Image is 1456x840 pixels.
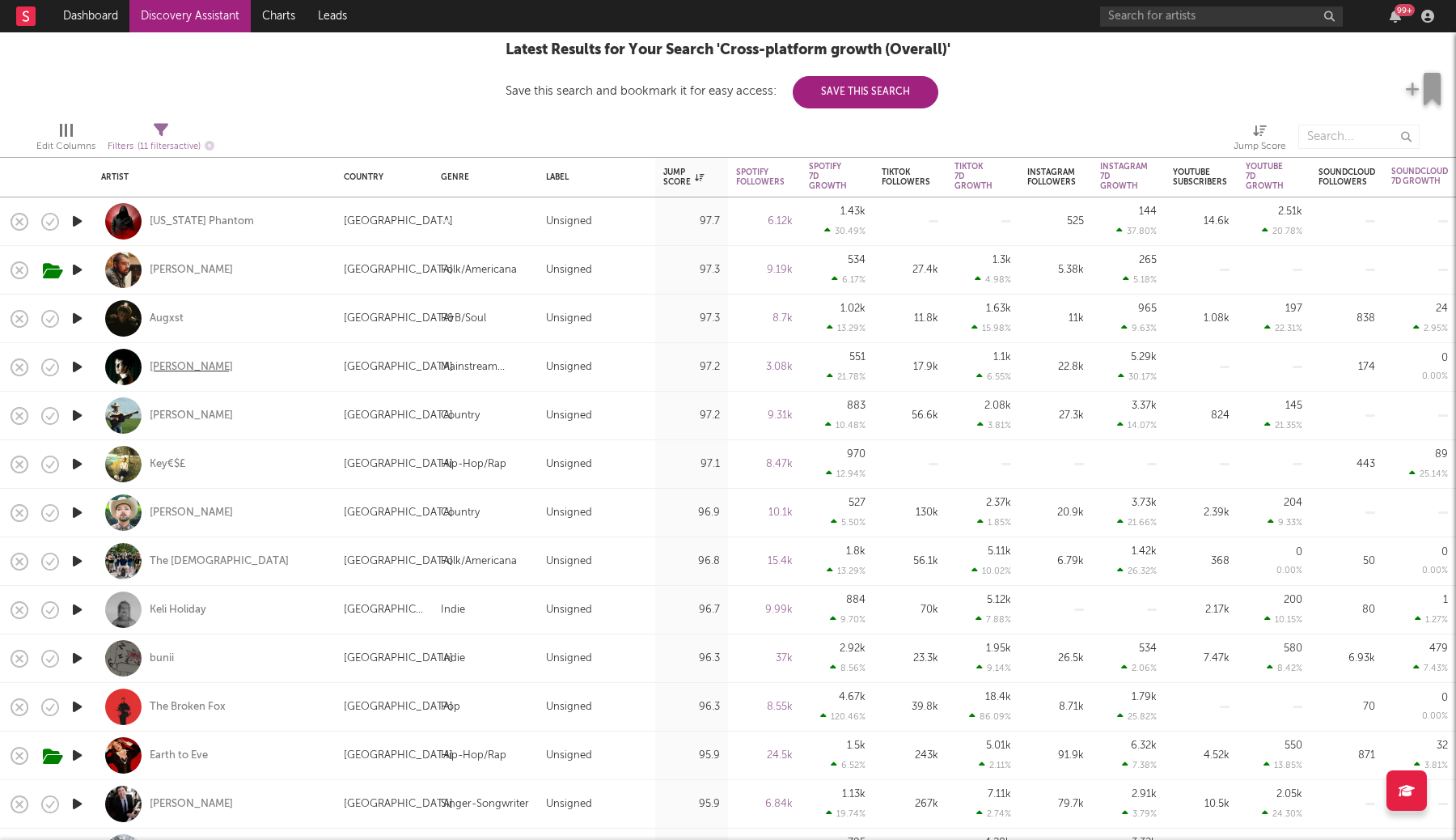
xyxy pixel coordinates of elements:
div: 97.3 [663,309,720,329]
div: 7.38 % [1122,760,1157,770]
div: 1.63k [986,303,1011,314]
div: 3.81 % [977,420,1011,431]
div: 130k [882,503,938,523]
div: 1.85 % [977,517,1011,528]
div: Unsigned [546,600,592,620]
div: Unsigned [546,358,592,377]
div: 25.14 % [1409,469,1448,479]
div: [GEOGRAPHIC_DATA] [344,406,453,426]
div: 1 [1443,595,1448,605]
div: Jump Score [663,168,704,187]
div: Indie [441,600,465,620]
div: 9.31k [736,406,793,426]
div: 96.3 [663,649,720,668]
div: [GEOGRAPHIC_DATA] [344,649,453,668]
div: 56.6k [882,406,938,426]
div: Unsigned [546,649,592,668]
div: 2.11 % [979,760,1011,770]
div: 2.95 % [1413,323,1448,333]
div: 21.66 % [1117,517,1157,528]
div: [GEOGRAPHIC_DATA] [344,746,453,766]
div: The [DEMOGRAPHIC_DATA] [150,554,289,569]
div: 18.4k [985,692,1011,702]
div: 15.4k [736,552,793,571]
a: [PERSON_NAME] [150,360,233,375]
div: 14.6k [1173,212,1230,231]
div: [GEOGRAPHIC_DATA] [344,600,425,620]
div: 200 [1284,595,1302,605]
div: 19.74 % [826,808,866,819]
div: 243k [882,746,938,766]
button: Save This Search [793,76,938,108]
div: 7.11k [988,789,1011,800]
div: [GEOGRAPHIC_DATA] [344,309,453,329]
div: 265 [1139,255,1157,265]
div: 0 [1441,547,1448,558]
div: 21.35 % [1264,420,1302,431]
div: 6.32k [1131,740,1157,751]
div: 8.55k [736,698,793,717]
div: Pop [441,698,460,717]
div: 97.3 [663,261,720,280]
div: 97.2 [663,406,720,426]
div: 99 + [1395,4,1415,16]
div: 96.9 [663,503,720,523]
a: [PERSON_NAME] [150,263,233,278]
div: Unsigned [546,698,592,717]
div: 15.98 % [971,323,1011,333]
a: bunii [150,651,174,666]
div: Country [441,406,480,426]
div: 9.99k [736,600,793,620]
div: 91.9k [1027,746,1084,766]
div: Instagram 7D Growth [1100,162,1148,191]
div: 2.74 % [976,808,1011,819]
div: Instagram Followers [1027,168,1076,187]
div: 883 [847,401,866,411]
div: Unsigned [546,309,592,329]
a: [PERSON_NAME] [150,506,233,520]
div: 267k [882,795,938,814]
div: 527 [849,498,866,508]
div: 970 [847,449,866,460]
div: 6.52 % [831,760,866,770]
a: Augxst [150,312,184,326]
div: Unsigned [546,455,592,474]
div: 174 [1318,358,1375,377]
div: 1.1k [993,352,1011,363]
div: 443 [1318,455,1375,474]
div: 8.56 % [830,663,866,673]
div: YouTube Subscribers [1173,168,1227,187]
div: Spotify 7D Growth [809,162,847,191]
input: Search for artists [1100,6,1343,27]
div: 79.7k [1027,795,1084,814]
div: 0.00 % [1276,566,1302,575]
div: 6.17 % [832,274,866,285]
div: Edit Columns [36,117,95,163]
div: 80 [1318,600,1375,620]
div: 8.47k [736,455,793,474]
div: 534 [1139,643,1157,654]
div: Singer-Songwriter [441,795,529,814]
div: 479 [1429,643,1448,654]
div: 4.52k [1173,746,1230,766]
div: 871 [1318,746,1375,766]
div: 2.39k [1173,503,1230,523]
div: 7.43 % [1413,663,1448,673]
div: 2.91k [1132,789,1157,800]
button: 99+ [1390,10,1401,23]
div: 26.32 % [1117,566,1157,576]
div: 10.1k [736,503,793,523]
div: 24.5k [736,746,793,766]
a: The Broken Fox [150,700,226,715]
div: YouTube 7D Growth [1246,162,1284,191]
div: 24 [1436,303,1448,314]
div: 89 [1435,449,1448,460]
div: 1.95k [986,643,1011,654]
div: 0 [1441,353,1448,363]
div: 86.09 % [969,711,1011,722]
div: 5.11k [988,546,1011,557]
div: 9.19k [736,261,793,280]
